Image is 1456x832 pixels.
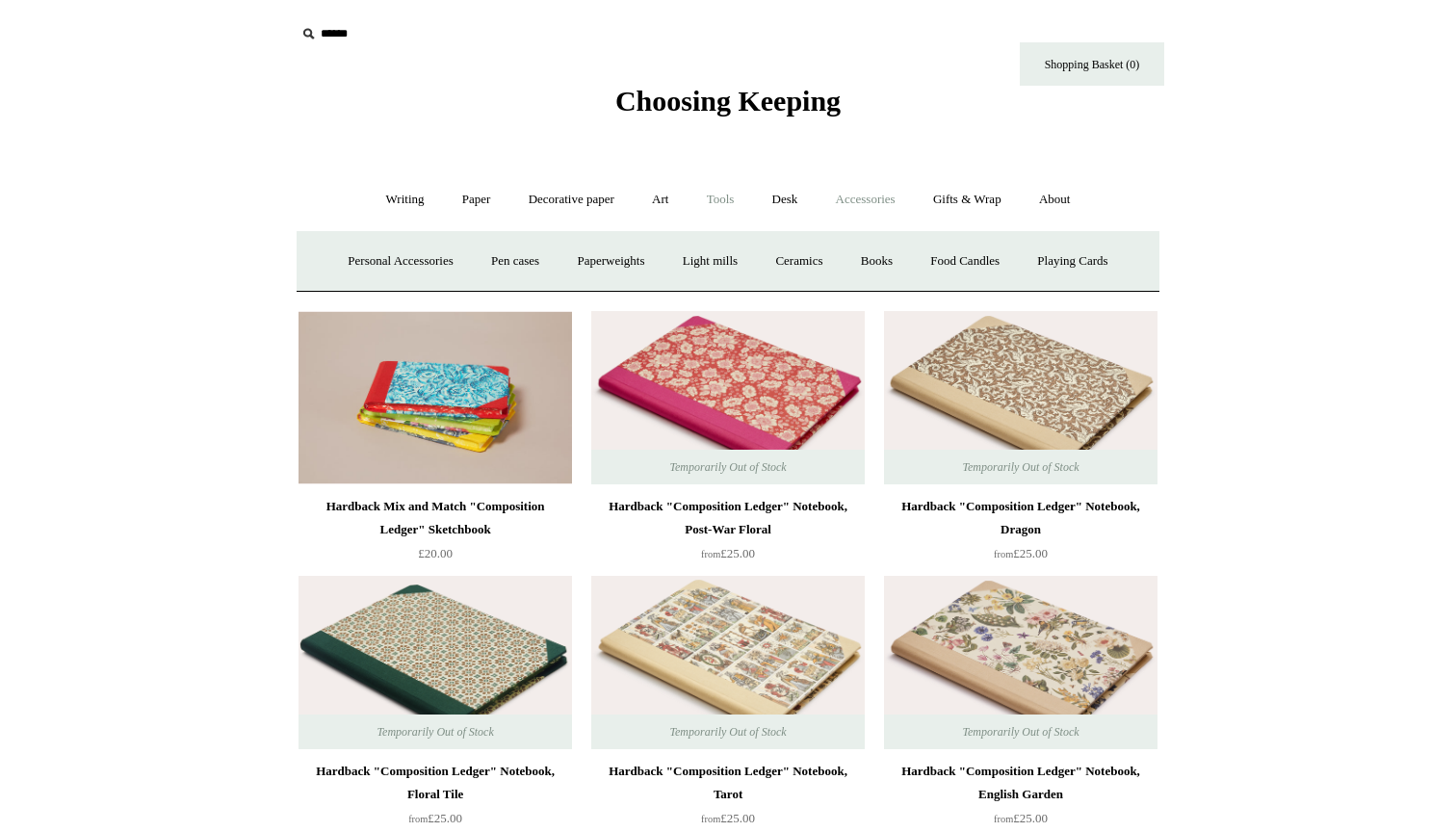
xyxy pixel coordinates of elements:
span: £20.00 [418,546,453,560]
img: Hardback Mix and Match "Composition Ledger" Sketchbook [299,311,572,484]
a: Hardback Mix and Match "Composition Ledger" Sketchbook £20.00 [299,495,572,574]
a: Accessories [819,174,913,225]
span: £25.00 [994,546,1048,560]
a: Decorative paper [511,174,632,225]
a: Hardback "Composition Ledger" Notebook, Floral Tile Hardback "Composition Ledger" Notebook, Flora... [299,576,572,749]
a: Hardback "Composition Ledger" Notebook, Tarot Hardback "Composition Ledger" Notebook, Tarot Tempo... [591,576,865,749]
a: Hardback "Composition Ledger" Notebook, English Garden Hardback "Composition Ledger" Notebook, En... [884,576,1157,749]
a: Hardback "Composition Ledger" Notebook, Dragon from£25.00 [884,495,1157,574]
a: Food Candles [913,236,1017,287]
span: £25.00 [701,546,755,560]
img: Hardback "Composition Ledger" Notebook, Tarot [591,576,865,749]
a: Choosing Keeping [615,100,841,114]
a: Shopping Basket (0) [1020,42,1164,86]
a: Hardback "Composition Ledger" Notebook, Post-War Floral from£25.00 [591,495,865,574]
div: Hardback "Composition Ledger" Notebook, Dragon [889,495,1153,541]
span: Temporarily Out of Stock [650,715,805,749]
span: from [701,814,720,824]
span: Temporarily Out of Stock [943,450,1098,484]
div: Hardback Mix and Match "Composition Ledger" Sketchbook [303,495,567,541]
div: Hardback "Composition Ledger" Notebook, Post-War Floral [596,495,860,541]
a: Personal Accessories [330,236,470,287]
a: Desk [755,174,816,225]
a: Paper [445,174,508,225]
span: Temporarily Out of Stock [650,450,805,484]
a: Hardback "Composition Ledger" Notebook, Post-War Floral Hardback "Composition Ledger" Notebook, P... [591,311,865,484]
span: from [408,814,428,824]
a: Light mills [665,236,755,287]
a: About [1022,174,1088,225]
img: Hardback "Composition Ledger" Notebook, Post-War Floral [591,311,865,484]
a: Writing [369,174,442,225]
div: Hardback "Composition Ledger" Notebook, English Garden [889,760,1153,806]
img: Hardback "Composition Ledger" Notebook, Floral Tile [299,576,572,749]
img: Hardback "Composition Ledger" Notebook, Dragon [884,311,1157,484]
a: Hardback "Composition Ledger" Notebook, Dragon Hardback "Composition Ledger" Notebook, Dragon Tem... [884,311,1157,484]
div: Hardback "Composition Ledger" Notebook, Floral Tile [303,760,567,806]
span: £25.00 [701,811,755,825]
span: from [994,549,1013,559]
a: Art [635,174,686,225]
span: from [701,549,720,559]
img: Hardback "Composition Ledger" Notebook, English Garden [884,576,1157,749]
span: £25.00 [408,811,462,825]
span: Temporarily Out of Stock [357,715,512,749]
a: Gifts & Wrap [916,174,1019,225]
span: from [994,814,1013,824]
span: £25.00 [994,811,1048,825]
span: Choosing Keeping [615,85,841,117]
a: Hardback Mix and Match "Composition Ledger" Sketchbook Hardback Mix and Match "Composition Ledger... [299,311,572,484]
span: Temporarily Out of Stock [943,715,1098,749]
a: Playing Cards [1020,236,1125,287]
a: Ceramics [758,236,840,287]
a: Paperweights [559,236,662,287]
a: Pen cases [474,236,557,287]
div: Hardback "Composition Ledger" Notebook, Tarot [596,760,860,806]
a: Books [844,236,910,287]
a: Tools [689,174,752,225]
